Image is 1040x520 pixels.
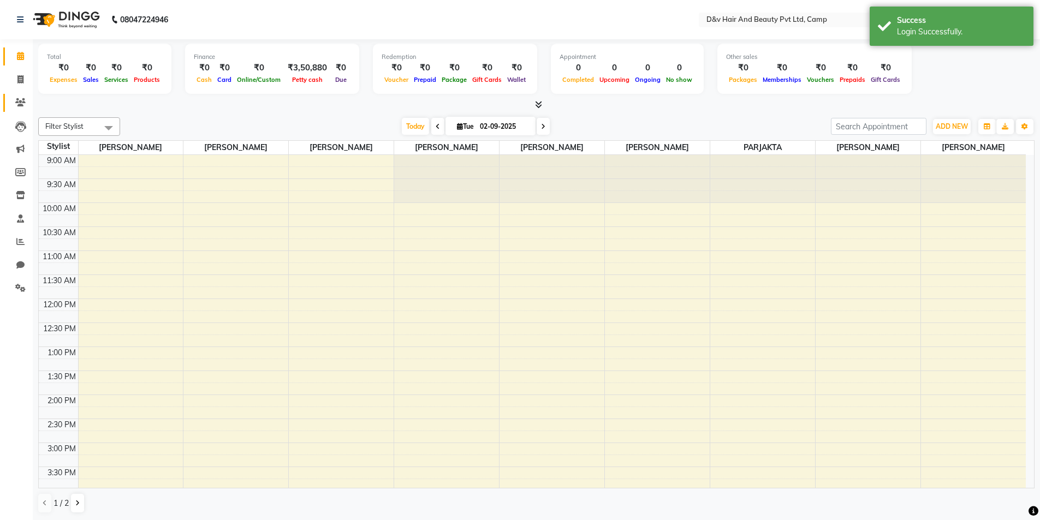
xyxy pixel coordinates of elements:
[28,4,103,35] img: logo
[45,443,78,455] div: 3:00 PM
[234,76,283,83] span: Online/Custom
[80,76,102,83] span: Sales
[102,62,131,74] div: ₹0
[726,62,760,74] div: ₹0
[439,62,470,74] div: ₹0
[411,62,439,74] div: ₹0
[47,76,80,83] span: Expenses
[45,179,78,190] div: 9:30 AM
[40,203,78,214] div: 10:00 AM
[79,141,183,154] span: [PERSON_NAME]
[760,62,804,74] div: ₹0
[868,62,903,74] div: ₹0
[726,76,760,83] span: Packages
[868,76,903,83] span: Gift Cards
[40,275,78,286] div: 11:30 AM
[289,141,394,154] span: [PERSON_NAME]
[560,76,597,83] span: Completed
[39,141,78,152] div: Stylist
[470,76,504,83] span: Gift Cards
[897,15,1025,26] div: Success
[332,76,349,83] span: Due
[54,498,69,509] span: 1 / 2
[597,62,632,74] div: 0
[560,52,695,62] div: Appointment
[102,76,131,83] span: Services
[382,76,411,83] span: Voucher
[804,62,837,74] div: ₹0
[215,62,234,74] div: ₹0
[45,347,78,358] div: 1:00 PM
[470,62,504,74] div: ₹0
[760,76,804,83] span: Memberships
[45,122,84,130] span: Filter Stylist
[382,62,411,74] div: ₹0
[921,141,1026,154] span: [PERSON_NAME]
[194,76,215,83] span: Cash
[837,62,868,74] div: ₹0
[120,4,168,35] b: 08047224946
[726,52,903,62] div: Other sales
[234,62,283,74] div: ₹0
[131,62,163,74] div: ₹0
[194,52,350,62] div: Finance
[411,76,439,83] span: Prepaid
[41,323,78,334] div: 12:30 PM
[289,76,325,83] span: Petty cash
[816,141,920,154] span: [PERSON_NAME]
[45,395,78,407] div: 2:00 PM
[45,155,78,166] div: 9:00 AM
[45,467,78,479] div: 3:30 PM
[837,76,868,83] span: Prepaids
[402,118,429,135] span: Today
[331,62,350,74] div: ₹0
[500,141,604,154] span: [PERSON_NAME]
[80,62,102,74] div: ₹0
[41,299,78,310] div: 12:00 PM
[804,76,837,83] span: Vouchers
[47,62,80,74] div: ₹0
[40,227,78,238] div: 10:30 AM
[183,141,288,154] span: [PERSON_NAME]
[936,122,968,130] span: ADD NEW
[131,76,163,83] span: Products
[45,371,78,382] div: 1:30 PM
[283,62,331,74] div: ₹3,50,880
[504,62,528,74] div: ₹0
[597,76,632,83] span: Upcoming
[477,118,531,135] input: 2025-09-02
[382,52,528,62] div: Redemption
[663,76,695,83] span: No show
[663,62,695,74] div: 0
[194,62,215,74] div: ₹0
[632,62,663,74] div: 0
[394,141,499,154] span: [PERSON_NAME]
[439,76,470,83] span: Package
[710,141,815,154] span: PARJAKTA
[897,26,1025,38] div: Login Successfully.
[47,52,163,62] div: Total
[504,76,528,83] span: Wallet
[45,419,78,431] div: 2:30 PM
[632,76,663,83] span: Ongoing
[215,76,234,83] span: Card
[933,119,971,134] button: ADD NEW
[40,251,78,262] div: 11:00 AM
[560,62,597,74] div: 0
[454,122,477,130] span: Tue
[605,141,710,154] span: [PERSON_NAME]
[831,118,926,135] input: Search Appointment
